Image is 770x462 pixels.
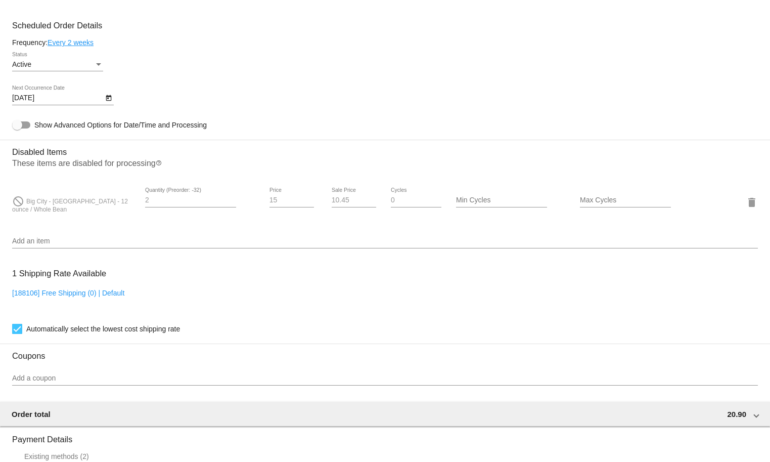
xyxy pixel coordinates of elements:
[12,61,103,69] mat-select: Status
[145,196,236,204] input: Quantity (Preorder: -32)
[727,410,746,418] span: 20.90
[12,427,758,444] h3: Payment Details
[26,323,180,335] span: Automatically select the lowest cost shipping rate
[12,410,51,418] span: Order total
[12,38,758,47] div: Frequency:
[24,452,89,460] div: Existing methods (2)
[12,195,24,207] mat-icon: do_not_disturb
[12,159,758,172] p: These items are disabled for processing
[12,374,758,383] input: Add a coupon
[12,237,758,245] input: Add an item
[456,196,547,204] input: Min Cycles
[391,196,441,204] input: Cycles
[12,21,758,30] h3: Scheduled Order Details
[580,196,671,204] input: Max Cycles
[12,94,103,102] input: Next Occurrence Date
[48,38,94,47] a: Every 2 weeks
[332,196,377,204] input: Sale Price
[12,198,128,213] span: Big City - [GEOGRAPHIC_DATA] - 12 ounce / Whole Bean
[103,92,114,103] button: Open calendar
[12,344,758,361] h3: Coupons
[12,263,106,284] h3: 1 Shipping Rate Available
[34,120,207,130] span: Show Advanced Options for Date/Time and Processing
[12,60,31,68] span: Active
[746,196,758,208] mat-icon: delete
[12,289,124,297] a: [188106] Free Shipping (0) | Default
[12,140,758,157] h3: Disabled Items
[269,196,314,204] input: Price
[156,160,162,172] mat-icon: help_outline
